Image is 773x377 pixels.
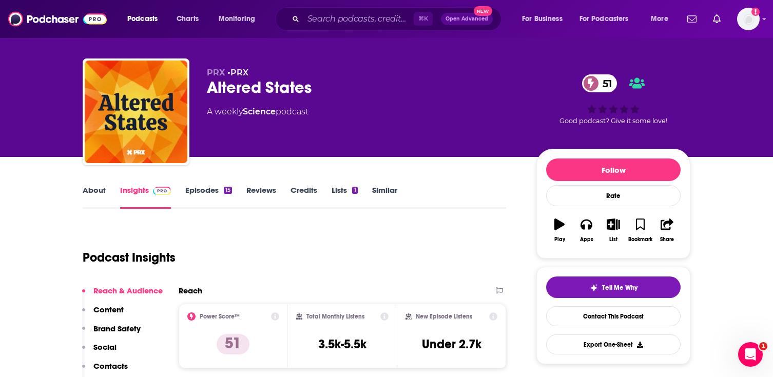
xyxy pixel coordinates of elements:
button: Share [654,212,681,249]
button: Social [82,342,117,361]
a: Charts [170,11,205,27]
button: Content [82,305,124,324]
div: 1 [352,187,357,194]
h2: Power Score™ [200,313,240,320]
button: Show profile menu [737,8,760,30]
div: List [609,236,617,243]
p: Contacts [93,361,128,371]
span: 51 [592,74,617,92]
span: Monitoring [219,12,255,26]
h1: Podcast Insights [83,250,176,265]
a: About [83,185,106,209]
p: Reach & Audience [93,286,163,295]
div: 51Good podcast? Give it some love! [536,68,690,131]
a: Show notifications dropdown [709,10,725,28]
p: Brand Safety [93,324,141,333]
button: Brand Safety [82,324,141,343]
span: ⌘ K [414,12,433,26]
a: Show notifications dropdown [683,10,701,28]
span: • [227,68,248,77]
span: PRX [207,68,225,77]
a: 51 [582,74,617,92]
button: Export One-Sheet [546,334,681,354]
div: Search podcasts, credits, & more... [285,7,511,31]
img: Altered States [85,61,187,163]
img: User Profile [737,8,760,30]
div: A weekly podcast [207,106,308,118]
a: Episodes15 [185,185,232,209]
svg: Add a profile image [751,8,760,16]
span: For Business [522,12,563,26]
a: Similar [372,185,397,209]
input: Search podcasts, credits, & more... [303,11,414,27]
span: More [651,12,668,26]
button: Apps [573,212,600,249]
button: open menu [120,11,171,27]
h3: 3.5k-5.5k [318,336,366,352]
a: Contact This Podcast [546,306,681,326]
a: Reviews [246,185,276,209]
button: open menu [211,11,268,27]
div: Apps [580,236,593,243]
a: PRX [230,68,248,77]
div: Play [554,236,565,243]
button: open menu [644,11,681,27]
div: Bookmark [628,236,652,243]
span: Logged in as gussent [737,8,760,30]
button: Follow [546,158,681,181]
img: Podchaser Pro [153,187,171,195]
div: Share [660,236,674,243]
h2: New Episode Listens [416,313,472,320]
p: 51 [217,334,249,354]
img: tell me why sparkle [590,284,598,292]
a: Credits [291,185,317,209]
iframe: Intercom live chat [738,342,763,367]
img: Podchaser - Follow, Share and Rate Podcasts [8,9,107,29]
span: Charts [177,12,199,26]
div: Rate [546,185,681,206]
h2: Reach [179,286,202,295]
a: Science [243,107,276,116]
h2: Total Monthly Listens [306,313,364,320]
button: List [600,212,627,249]
a: Lists1 [332,185,357,209]
button: Open AdvancedNew [441,13,493,25]
button: Reach & Audience [82,286,163,305]
p: Content [93,305,124,314]
button: open menu [515,11,575,27]
button: tell me why sparkleTell Me Why [546,276,681,298]
div: 15 [224,187,232,194]
span: Podcasts [127,12,158,26]
p: Social [93,342,117,352]
span: 1 [759,342,767,350]
span: For Podcasters [579,12,629,26]
span: New [474,6,492,16]
button: Play [546,212,573,249]
button: Bookmark [627,212,653,249]
button: open menu [573,11,644,27]
span: Open Advanced [446,16,488,22]
span: Good podcast? Give it some love! [559,117,667,125]
a: InsightsPodchaser Pro [120,185,171,209]
span: Tell Me Why [602,284,637,292]
h3: Under 2.7k [422,336,481,352]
